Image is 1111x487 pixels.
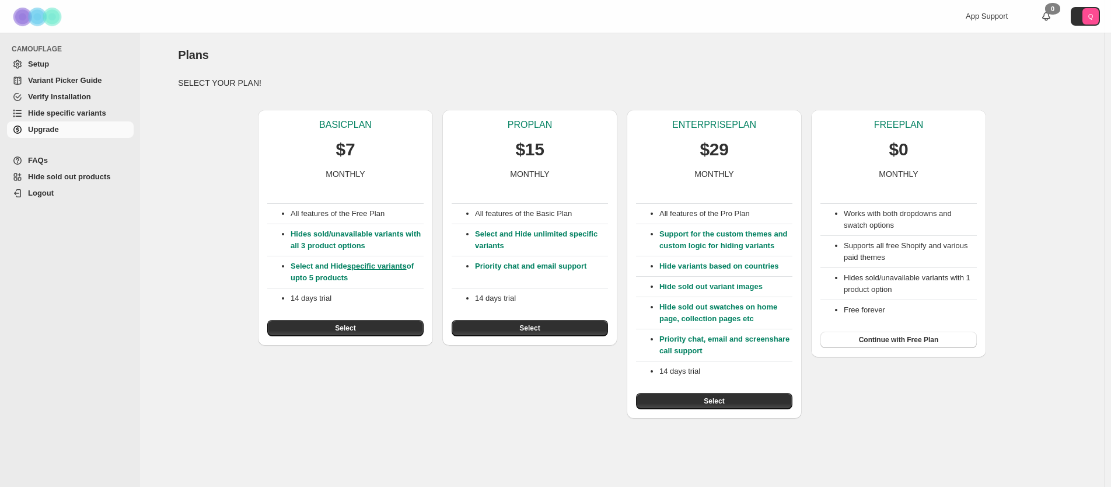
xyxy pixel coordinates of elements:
p: Select and Hide unlimited specific variants [475,228,608,252]
p: Hides sold/unavailable variants with all 3 product options [291,228,424,252]
a: Upgrade [7,121,134,138]
span: Select [519,323,540,333]
a: 0 [1040,11,1052,22]
span: Hide sold out products [28,172,111,181]
button: Select [267,320,424,336]
span: Select [335,323,355,333]
p: Hide sold out variant images [659,281,792,293]
span: App Support [966,12,1008,20]
button: Avatar with initials Q [1071,7,1100,26]
span: Hide specific variants [28,109,106,117]
p: MONTHLY [510,168,549,180]
p: All features of the Basic Plan [475,208,608,220]
a: Hide sold out products [7,169,134,185]
p: 14 days trial [291,293,424,304]
li: Supports all free Shopify and various paid themes [844,240,977,263]
p: 14 days trial [475,293,608,304]
span: Verify Installation [28,92,91,101]
a: specific variants [347,262,407,270]
a: FAQs [7,152,134,169]
text: Q [1088,13,1093,20]
p: MONTHLY [879,168,918,180]
li: Free forever [844,304,977,316]
p: ENTERPRISE PLAN [672,119,756,131]
a: Variant Picker Guide [7,72,134,89]
p: $15 [515,138,544,161]
p: Support for the custom themes and custom logic for hiding variants [659,228,792,252]
span: Variant Picker Guide [28,76,102,85]
button: Select [636,393,792,409]
a: Verify Installation [7,89,134,105]
span: CAMOUFLAGE [12,44,134,54]
span: Continue with Free Plan [859,335,939,345]
button: Select [452,320,608,336]
span: Avatar with initials Q [1082,8,1099,25]
p: FREE PLAN [874,119,923,131]
p: MONTHLY [326,168,365,180]
p: Priority chat, email and screenshare call support [659,333,792,357]
p: SELECT YOUR PLAN! [178,77,1065,89]
p: $0 [889,138,909,161]
p: All features of the Free Plan [291,208,424,220]
p: Select and Hide of upto 5 products [291,260,424,284]
li: Works with both dropdowns and swatch options [844,208,977,231]
span: Select [704,396,724,406]
span: FAQs [28,156,48,165]
p: Hide sold out swatches on home page, collection pages etc [659,301,792,325]
a: Setup [7,56,134,72]
p: 14 days trial [659,366,792,377]
p: BASIC PLAN [319,119,372,131]
p: $7 [336,138,355,161]
li: Hides sold/unavailable variants with 1 product option [844,272,977,295]
span: Upgrade [28,125,59,134]
button: Continue with Free Plan [820,332,977,348]
p: PRO PLAN [508,119,552,131]
a: Hide specific variants [7,105,134,121]
div: 0 [1045,3,1060,15]
span: Setup [28,60,49,68]
p: Priority chat and email support [475,260,608,284]
a: Logout [7,185,134,201]
img: Camouflage [9,1,68,33]
span: Logout [28,189,54,197]
p: $29 [700,138,728,161]
span: Plans [178,48,208,61]
p: Hide variants based on countries [659,260,792,272]
p: All features of the Pro Plan [659,208,792,220]
p: MONTHLY [694,168,733,180]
